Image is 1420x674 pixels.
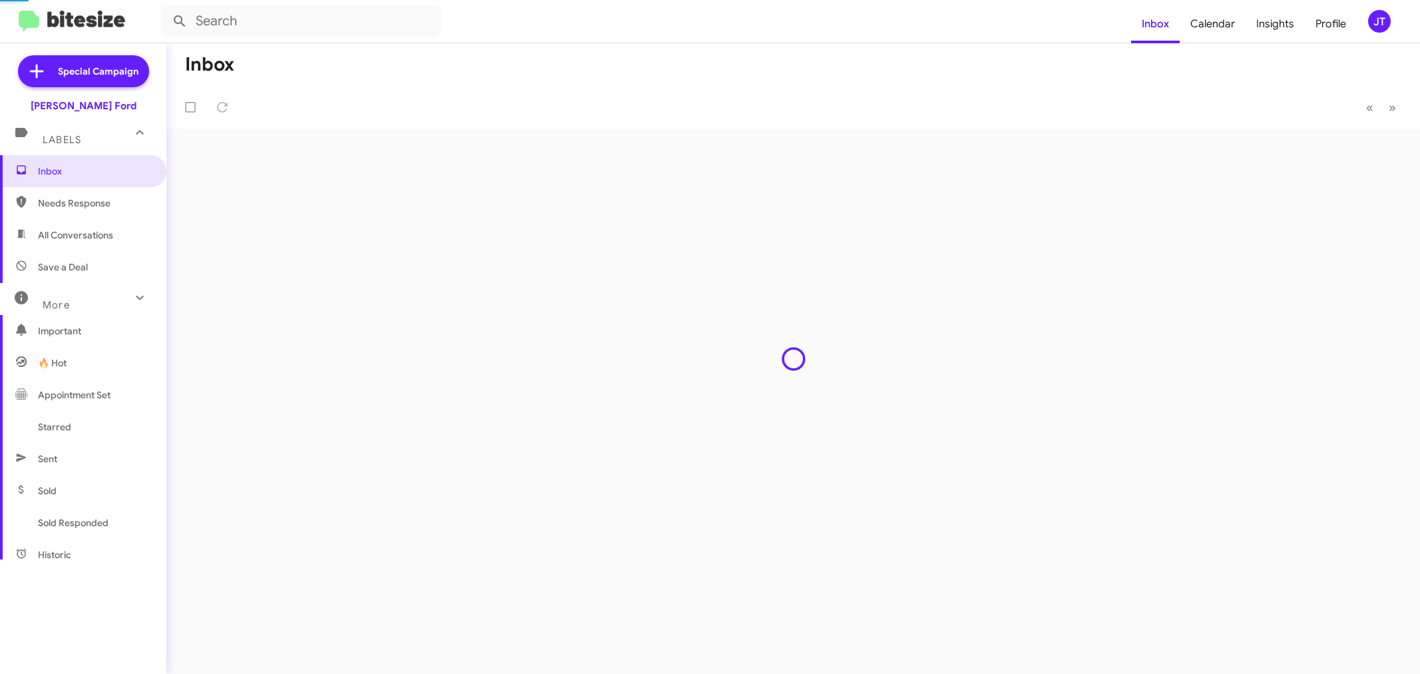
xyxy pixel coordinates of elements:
span: Save a Deal [38,260,88,274]
span: Inbox [38,165,151,178]
span: Historic [38,548,71,561]
span: Labels [43,134,81,146]
a: Insights [1246,5,1305,43]
a: Calendar [1180,5,1246,43]
span: Sent [38,452,57,466]
span: Appointment Set [38,388,111,402]
span: Special Campaign [58,65,138,78]
a: Special Campaign [18,55,149,87]
span: 🔥 Hot [38,356,67,370]
span: More [43,299,70,311]
span: All Conversations [38,228,113,242]
span: Needs Response [38,196,151,210]
span: Sold [38,484,57,498]
div: JT [1368,10,1391,33]
button: JT [1357,10,1405,33]
nav: Page navigation example [1359,94,1404,121]
h1: Inbox [185,54,234,75]
span: « [1366,99,1373,116]
span: Sold Responded [38,516,109,529]
button: Next [1381,94,1404,121]
input: Search [161,5,441,37]
a: Profile [1305,5,1357,43]
a: Inbox [1131,5,1180,43]
span: Important [38,324,151,338]
span: Starred [38,420,71,434]
div: [PERSON_NAME] Ford [31,99,136,113]
button: Previous [1358,94,1381,121]
span: » [1389,99,1396,116]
